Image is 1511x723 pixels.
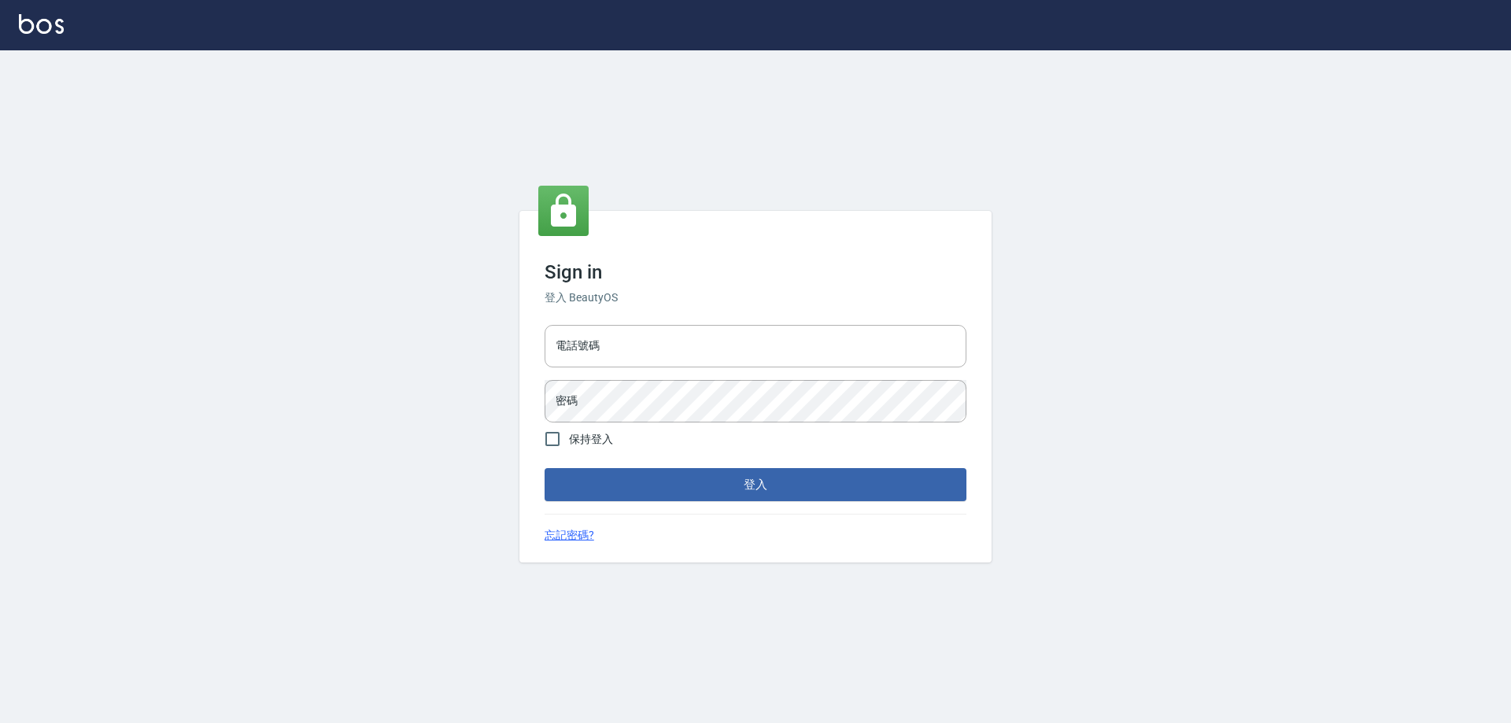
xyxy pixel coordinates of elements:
a: 忘記密碼? [545,527,594,544]
img: Logo [19,14,64,34]
button: 登入 [545,468,966,501]
h3: Sign in [545,261,966,283]
span: 保持登入 [569,431,613,448]
h6: 登入 BeautyOS [545,290,966,306]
